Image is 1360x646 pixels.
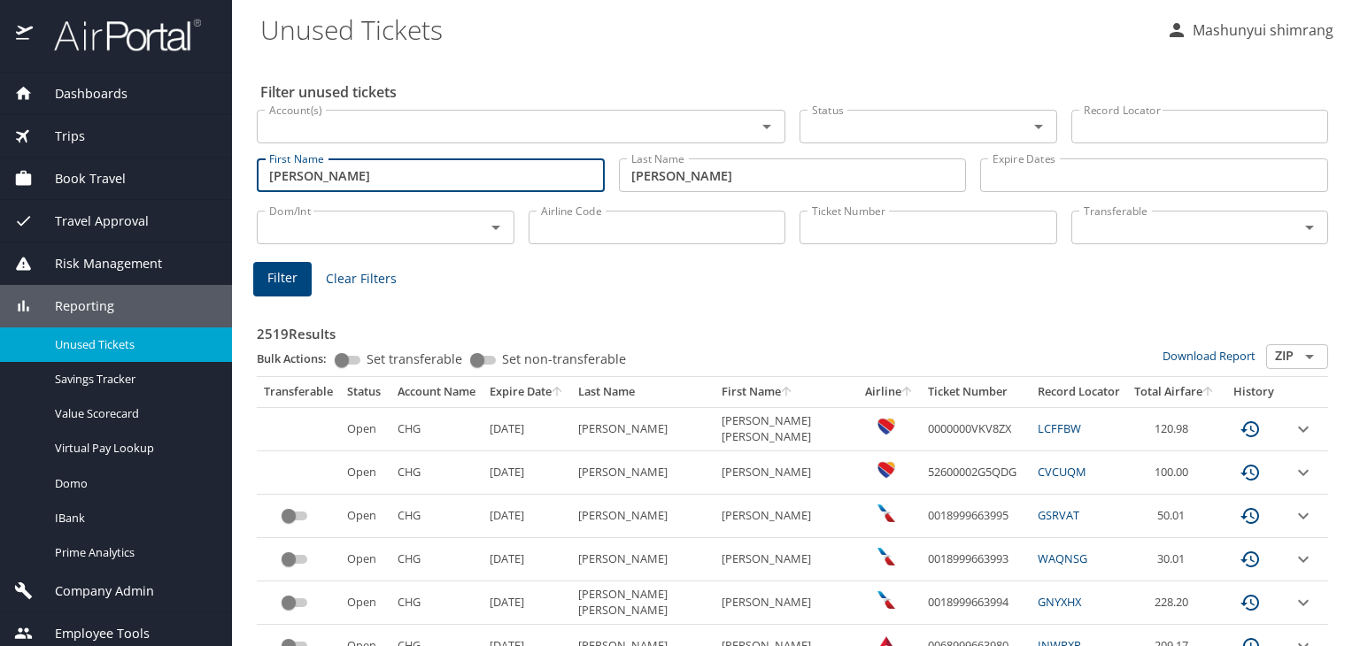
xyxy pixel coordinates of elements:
span: Dashboards [33,84,127,104]
button: sort [781,387,793,398]
a: GSRVAT [1038,507,1079,523]
button: Open [1297,344,1322,369]
td: [PERSON_NAME] [PERSON_NAME] [715,407,858,450]
img: airportal-logo.png [35,18,201,52]
span: Filter [267,267,297,289]
button: Mashunyui shimrang [1159,14,1341,46]
th: Total Airfare [1127,377,1222,407]
td: CHG [390,581,483,625]
button: expand row [1293,505,1314,527]
td: [PERSON_NAME] [571,495,715,538]
td: [DATE] [483,581,571,625]
td: 0018999663993 [921,538,1031,581]
th: Account Name [390,377,483,407]
td: [PERSON_NAME] [715,581,858,625]
td: [PERSON_NAME] [715,538,858,581]
td: Open [340,538,390,581]
a: CVCUQM [1038,464,1086,480]
span: Trips [33,127,85,146]
span: Set non-transferable [502,353,626,365]
img: American Airlines [877,504,895,522]
td: CHG [390,451,483,495]
td: 0018999663995 [921,495,1031,538]
button: expand row [1293,592,1314,613]
td: [PERSON_NAME] [571,407,715,450]
span: Travel Approval [33,211,149,231]
td: [DATE] [483,495,571,538]
span: Clear Filters [326,268,397,290]
td: [PERSON_NAME] [571,538,715,581]
td: [PERSON_NAME] [715,451,858,495]
a: LCFFBW [1038,420,1081,436]
button: Open [754,114,779,139]
img: Southwest Airlines [877,461,895,479]
span: Set transferable [367,353,462,365]
p: Bulk Actions: [257,350,341,366]
h2: Filter unused tickets [260,78,1332,106]
span: Prime Analytics [55,544,211,561]
td: 0000000VKV8ZX [921,407,1031,450]
button: Clear Filters [319,263,404,296]
button: Open [1026,114,1051,139]
td: 50.01 [1127,495,1222,538]
td: 0018999663994 [921,581,1031,625]
button: sort [552,387,564,398]
td: 52600002G5QDG [921,451,1031,495]
td: CHG [390,538,483,581]
td: 120.98 [1127,407,1222,450]
span: Company Admin [33,581,154,601]
td: 228.20 [1127,581,1222,625]
th: Airline [858,377,921,407]
span: Risk Management [33,254,162,273]
th: First Name [715,377,858,407]
button: Open [483,215,508,240]
td: Open [340,495,390,538]
span: Savings Tracker [55,371,211,388]
td: Open [340,451,390,495]
a: GNYXHX [1038,594,1081,610]
th: Status [340,377,390,407]
th: Expire Date [483,377,571,407]
button: sort [901,387,914,398]
td: CHG [390,495,483,538]
td: 100.00 [1127,451,1222,495]
td: Open [340,581,390,625]
td: [DATE] [483,538,571,581]
button: expand row [1293,549,1314,570]
a: WAQNSG [1038,550,1087,566]
span: Virtual Pay Lookup [55,440,211,457]
button: Filter [253,262,312,296]
td: [PERSON_NAME] [715,495,858,538]
span: IBank [55,510,211,527]
span: Domo [55,475,211,492]
td: CHG [390,407,483,450]
button: expand row [1293,419,1314,440]
th: History [1222,377,1286,407]
img: icon-airportal.png [16,18,35,52]
td: 30.01 [1127,538,1222,581]
span: Unused Tickets [55,336,211,353]
td: [PERSON_NAME] [571,451,715,495]
button: expand row [1293,462,1314,483]
img: American Airlines [877,548,895,565]
th: Ticket Number [921,377,1031,407]
h3: 2519 Results [257,313,1328,344]
td: [PERSON_NAME] [PERSON_NAME] [571,581,715,625]
p: Mashunyui shimrang [1187,19,1333,41]
td: Open [340,407,390,450]
span: Employee Tools [33,624,150,643]
button: sort [1202,387,1215,398]
th: Last Name [571,377,715,407]
span: Reporting [33,296,114,316]
th: Record Locator [1031,377,1127,407]
h1: Unused Tickets [260,2,1152,57]
span: Value Scorecard [55,405,211,422]
td: [DATE] [483,407,571,450]
img: Southwest Airlines [877,418,895,435]
div: Transferable [264,384,333,400]
a: Download Report [1163,348,1256,364]
span: Book Travel [33,169,126,188]
img: American Airlines [877,591,895,609]
button: Open [1297,215,1322,240]
td: [DATE] [483,451,571,495]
